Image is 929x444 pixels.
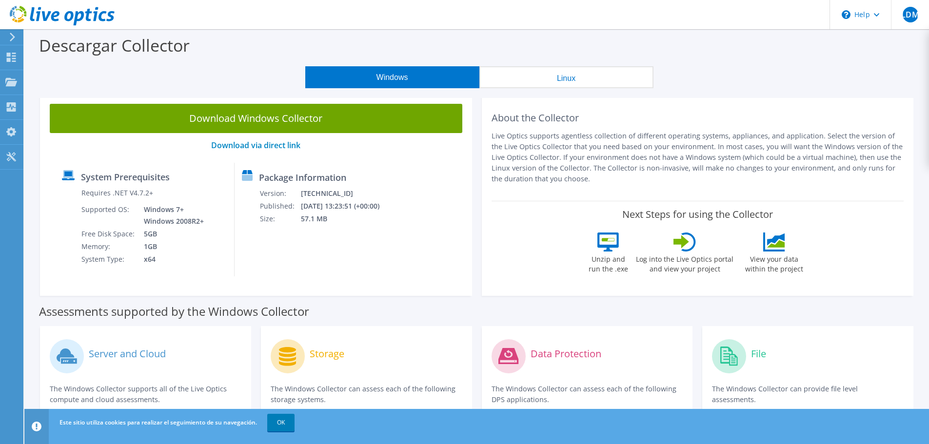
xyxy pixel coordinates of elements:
[751,349,766,359] label: File
[59,418,257,426] span: Este sitio utiliza cookies para realizar el seguimiento de su navegación.
[81,228,137,240] td: Free Disk Space:
[267,414,295,431] a: OK
[586,251,631,274] label: Unzip and run the .exe
[259,173,346,182] label: Package Information
[50,384,241,405] p: The Windows Collector supports all of the Live Optics compute and cloud assessments.
[712,384,904,405] p: The Windows Collector can provide file level assessments.
[492,384,683,405] p: The Windows Collector can assess each of the following DPS applications.
[271,384,462,405] p: The Windows Collector can assess each of the following storage systems.
[81,172,170,182] label: System Prerequisites
[903,7,918,22] span: LDM
[39,307,309,316] label: Assessments supported by the Windows Collector
[300,212,392,225] td: 57.1 MB
[137,253,206,266] td: x64
[211,140,300,151] a: Download via direct link
[305,66,479,88] button: Windows
[81,240,137,253] td: Memory:
[259,187,300,200] td: Version:
[259,212,300,225] td: Size:
[81,253,137,266] td: System Type:
[739,251,809,274] label: View your data within the project
[137,240,206,253] td: 1GB
[310,349,344,359] label: Storage
[137,228,206,240] td: 5GB
[259,200,300,212] td: Published:
[89,349,166,359] label: Server and Cloud
[300,187,392,200] td: [TECHNICAL_ID]
[39,34,190,57] label: Descargar Collector
[479,66,653,88] button: Linux
[81,188,153,198] label: Requires .NET V4.7.2+
[842,10,850,19] svg: \n
[300,200,392,212] td: [DATE] 13:23:51 (+00:00)
[635,251,734,274] label: Log into the Live Optics portal and view your project
[492,112,904,124] h2: About the Collector
[531,349,601,359] label: Data Protection
[137,203,206,228] td: Windows 7+ Windows 2008R2+
[50,104,462,133] a: Download Windows Collector
[81,203,137,228] td: Supported OS:
[492,131,904,184] p: Live Optics supports agentless collection of different operating systems, appliances, and applica...
[622,209,773,220] label: Next Steps for using the Collector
